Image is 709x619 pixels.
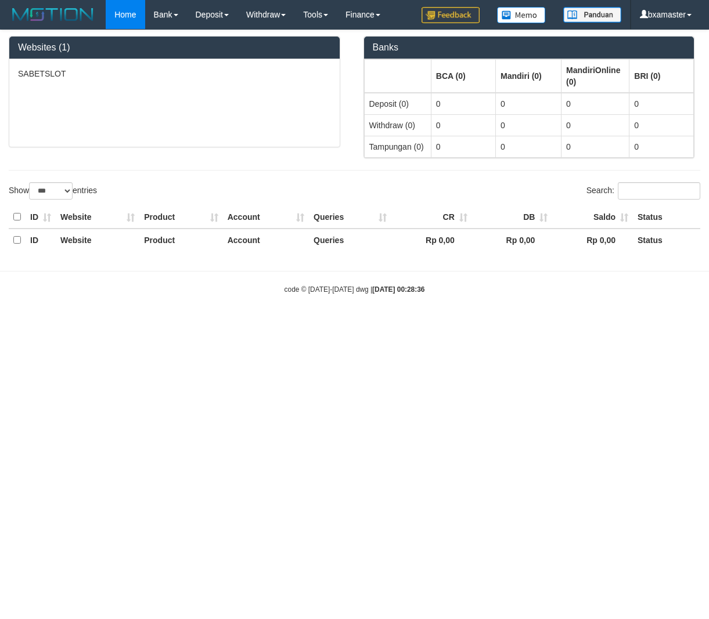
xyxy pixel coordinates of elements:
td: Withdraw (0) [364,114,431,136]
th: ID [26,206,56,229]
td: 0 [496,93,562,115]
td: 0 [431,93,495,115]
th: DB [472,206,553,229]
img: Button%20Memo.svg [497,7,546,23]
th: Queries [309,206,391,229]
strong: [DATE] 00:28:36 [372,285,424,294]
th: Queries [309,229,391,251]
th: Group: activate to sort column ascending [431,59,495,93]
td: 0 [562,136,629,157]
td: 0 [496,136,562,157]
td: 0 [629,136,694,157]
th: Rp 0,00 [552,229,633,251]
th: Rp 0,00 [472,229,553,251]
th: Account [223,206,309,229]
th: Group: activate to sort column ascending [364,59,431,93]
select: Showentries [29,182,73,200]
th: Status [633,229,700,251]
td: 0 [629,114,694,136]
td: 0 [562,114,629,136]
h3: Websites (1) [18,42,331,53]
th: ID [26,229,56,251]
th: Group: activate to sort column ascending [629,59,694,93]
td: 0 [496,114,562,136]
th: Product [139,206,222,229]
td: 0 [562,93,629,115]
th: Website [56,229,139,251]
h3: Banks [373,42,686,53]
th: Rp 0,00 [391,229,472,251]
p: SABETSLOT [18,68,331,79]
td: Tampungan (0) [364,136,431,157]
td: 0 [629,93,694,115]
th: Website [56,206,139,229]
img: Feedback.jpg [422,7,480,23]
td: Deposit (0) [364,93,431,115]
th: Account [223,229,309,251]
label: Show entries [9,182,97,200]
th: Group: activate to sort column ascending [496,59,562,93]
img: panduan.png [563,7,621,23]
input: Search: [618,182,700,200]
td: 0 [431,136,495,157]
small: code © [DATE]-[DATE] dwg | [285,285,425,294]
th: CR [391,206,472,229]
img: MOTION_logo.png [9,6,97,23]
label: Search: [586,182,700,200]
th: Group: activate to sort column ascending [562,59,629,93]
th: Status [633,206,700,229]
th: Saldo [552,206,633,229]
th: Product [139,229,222,251]
td: 0 [431,114,495,136]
